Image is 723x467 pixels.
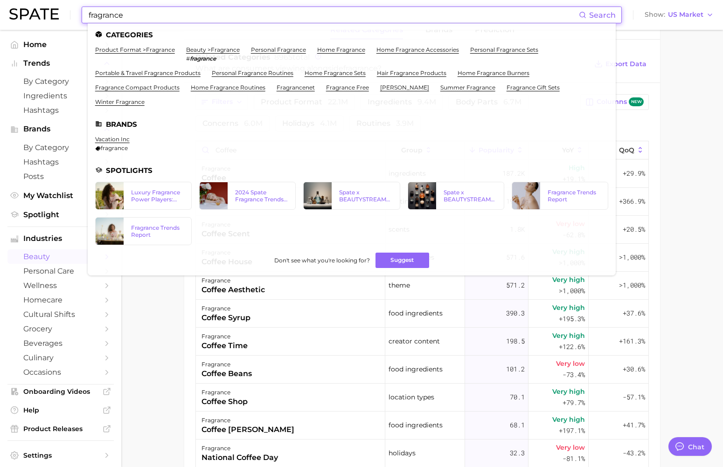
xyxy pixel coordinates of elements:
[196,272,648,300] button: fragrancecoffee aesthetictheme571.2Very high>1,000%>1,000%
[235,189,288,203] div: 2024 Spate Fragrance Trends Report
[186,46,240,53] a: beauty >fragrance
[202,303,250,314] div: fragrance
[623,224,645,235] span: +20.5%
[196,356,648,384] button: fragrancecoffee beansfood ingredients101.2Very low-73.4%+30.6%
[377,69,446,76] a: hair fragrance products
[23,172,98,181] span: Posts
[23,339,98,348] span: beverages
[7,103,114,117] a: Hashtags
[389,280,410,291] span: theme
[552,330,585,341] span: Very high
[7,350,114,365] a: culinary
[23,252,98,261] span: beauty
[251,46,306,53] a: personal fragrance
[619,146,634,154] span: QoQ
[623,308,645,319] span: +37.6%
[202,396,248,407] div: coffee shop
[506,308,525,319] span: 390.3
[470,46,538,53] a: personal fragrance sets
[559,286,585,295] span: >1,000%
[131,224,184,238] div: Fragrance Trends Report
[274,257,370,264] span: Don't see what you're looking for?
[7,89,114,103] a: Ingredients
[589,141,648,159] button: QoQ
[552,386,585,397] span: Very high
[186,55,190,62] span: #
[202,415,294,426] div: fragrance
[376,46,459,53] a: home fragrance accessories
[510,447,525,459] span: 32.3
[23,77,98,86] span: by Category
[559,313,585,324] span: +195.3%
[95,136,130,143] a: vacation inc
[440,84,495,91] a: summer fragrance
[389,447,416,459] span: holidays
[623,168,645,179] span: +29.9%
[101,144,128,151] span: fragrance
[23,451,98,460] span: Settings
[23,368,98,377] span: occasions
[191,84,265,91] a: home fragrance routines
[23,267,98,275] span: personal care
[202,340,248,351] div: coffee time
[605,60,647,68] span: Export Data
[202,424,294,435] div: coffee [PERSON_NAME]
[556,442,585,453] span: Very low
[7,74,114,89] a: by Category
[190,55,216,62] em: fragrance
[506,364,525,375] span: 101.2
[23,281,98,290] span: wellness
[512,182,608,210] a: Fragrance Trends Report
[95,182,192,210] a: Luxury Fragrance Power Players: Consumers’ Brand Favorites
[458,69,529,76] a: home fragrance burners
[389,419,443,431] span: food ingredients
[23,91,98,100] span: Ingredients
[619,253,645,261] span: >1,000%
[7,56,114,70] button: Trends
[619,281,645,289] span: >1,000%
[23,125,98,133] span: Brands
[389,364,443,375] span: food ingredients
[563,397,585,408] span: +79.7%
[7,155,114,169] a: Hashtags
[202,312,250,323] div: coffee syrup
[95,46,175,53] a: product format >fragrance
[7,293,114,307] a: homecare
[202,387,248,398] div: fragrance
[563,369,585,380] span: -73.4%
[7,207,114,222] a: Spotlight
[7,188,114,203] a: My Watchlist
[506,336,525,347] span: 198.5
[202,443,278,454] div: fragrance
[23,191,98,200] span: My Watchlist
[23,324,98,333] span: grocery
[7,365,114,379] a: occasions
[623,391,645,403] span: -57.1%
[95,120,608,128] li: Brands
[563,453,585,464] span: -81.1%
[23,387,98,396] span: Onboarding Videos
[23,143,98,152] span: by Category
[389,336,440,347] span: creator content
[7,422,114,436] a: Product Releases
[196,300,648,328] button: fragrancecoffee syrupfood ingredients390.3Very high+195.3%+37.6%
[7,140,114,155] a: by Category
[629,97,644,106] span: new
[23,59,98,68] span: Trends
[212,69,293,76] a: personal fragrance routines
[548,189,600,203] div: Fragrance Trends Report
[668,12,703,17] span: US Market
[7,336,114,350] a: beverages
[23,210,98,219] span: Spotlight
[88,7,579,23] input: Search here for a brand, industry, or ingredient
[277,84,315,91] a: fragrancenet
[339,189,392,203] div: Spate x BEAUTYSTREAMS: Fragrance Brands & Gestures
[559,425,585,436] span: +197.1%
[623,364,645,375] span: +30.6%
[619,336,645,347] span: +161.3%
[7,448,114,462] a: Settings
[95,217,192,245] a: Fragrance Trends Report
[202,275,265,286] div: fragrance
[95,31,608,39] li: Categories
[619,196,645,207] span: +366.9%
